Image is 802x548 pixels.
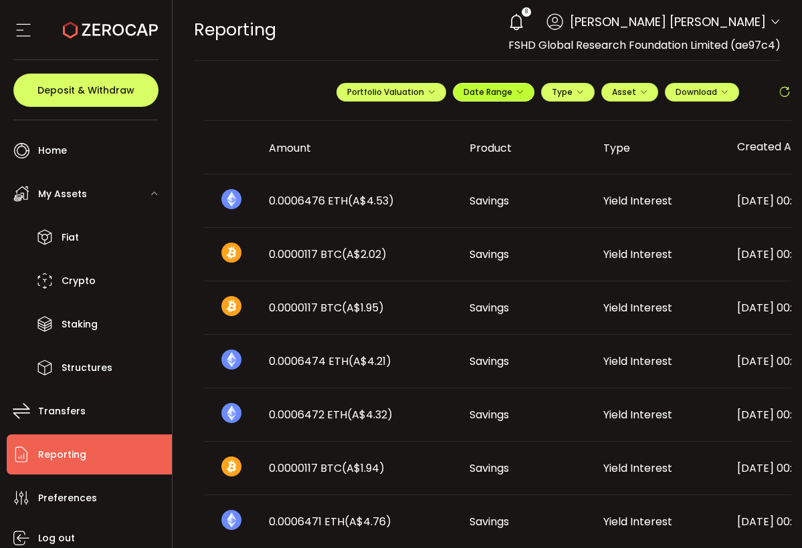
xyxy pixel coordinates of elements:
span: Savings [470,300,509,315]
span: (A$1.95) [342,300,384,315]
span: FSHD Global Research Foundation Limited (ae97c4) [508,37,781,53]
span: Staking [62,315,98,334]
span: (A$1.94) [342,460,385,476]
button: Download [665,83,739,102]
span: Portfolio Valuation [347,86,435,98]
span: Savings [470,193,509,209]
span: 8 [525,7,528,17]
span: (A$4.21) [348,354,391,369]
span: Savings [470,514,509,529]
span: My Assets [38,184,87,204]
span: Deposit & Withdraw [37,86,134,95]
span: Download [676,86,728,98]
span: (A$4.32) [347,407,393,422]
span: Savings [470,247,509,262]
img: btc_portfolio.svg [221,243,241,263]
span: 0.0006472 ETH [269,407,393,422]
span: Yield Interest [603,193,672,209]
span: (A$4.53) [348,193,394,209]
button: Type [541,83,595,102]
span: Yield Interest [603,460,672,476]
iframe: Chat Widget [643,404,802,548]
span: Savings [470,460,509,476]
span: Structures [62,358,112,378]
span: Yield Interest [603,247,672,262]
span: Asset [612,86,636,98]
span: 0.0000117 BTC [269,460,385,476]
span: 0.0000117 BTC [269,300,384,315]
button: Date Range [453,83,534,102]
span: Fiat [62,228,79,247]
span: Yield Interest [603,354,672,369]
img: eth_portfolio.svg [221,350,241,370]
img: eth_portfolio.svg [221,403,241,423]
span: Savings [470,407,509,422]
div: Type [593,140,726,156]
span: 0.0006471 ETH [269,514,391,529]
span: Home [38,141,67,160]
span: Yield Interest [603,514,672,529]
span: Log out [38,529,75,548]
button: Portfolio Valuation [336,83,446,102]
img: btc_portfolio.svg [221,296,241,316]
span: Reporting [38,445,86,464]
div: Product [459,140,593,156]
span: 0.0006474 ETH [269,354,391,369]
button: Asset [601,83,658,102]
span: Savings [470,354,509,369]
span: (A$4.76) [344,514,391,529]
span: Transfers [38,402,86,421]
img: btc_portfolio.svg [221,456,241,476]
span: Preferences [38,489,97,508]
div: Amount [258,140,459,156]
span: Crypto [62,271,96,291]
span: 0.0000117 BTC [269,247,387,262]
button: Deposit & Withdraw [13,74,159,107]
span: Type [552,86,584,98]
span: Date Range [464,86,524,98]
span: Reporting [194,18,276,41]
span: 0.0006476 ETH [269,193,394,209]
span: [PERSON_NAME] [PERSON_NAME] [570,13,766,31]
img: eth_portfolio.svg [221,189,241,209]
span: Yield Interest [603,407,672,422]
span: Yield Interest [603,300,672,315]
span: (A$2.02) [342,247,387,262]
img: eth_portfolio.svg [221,510,241,530]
